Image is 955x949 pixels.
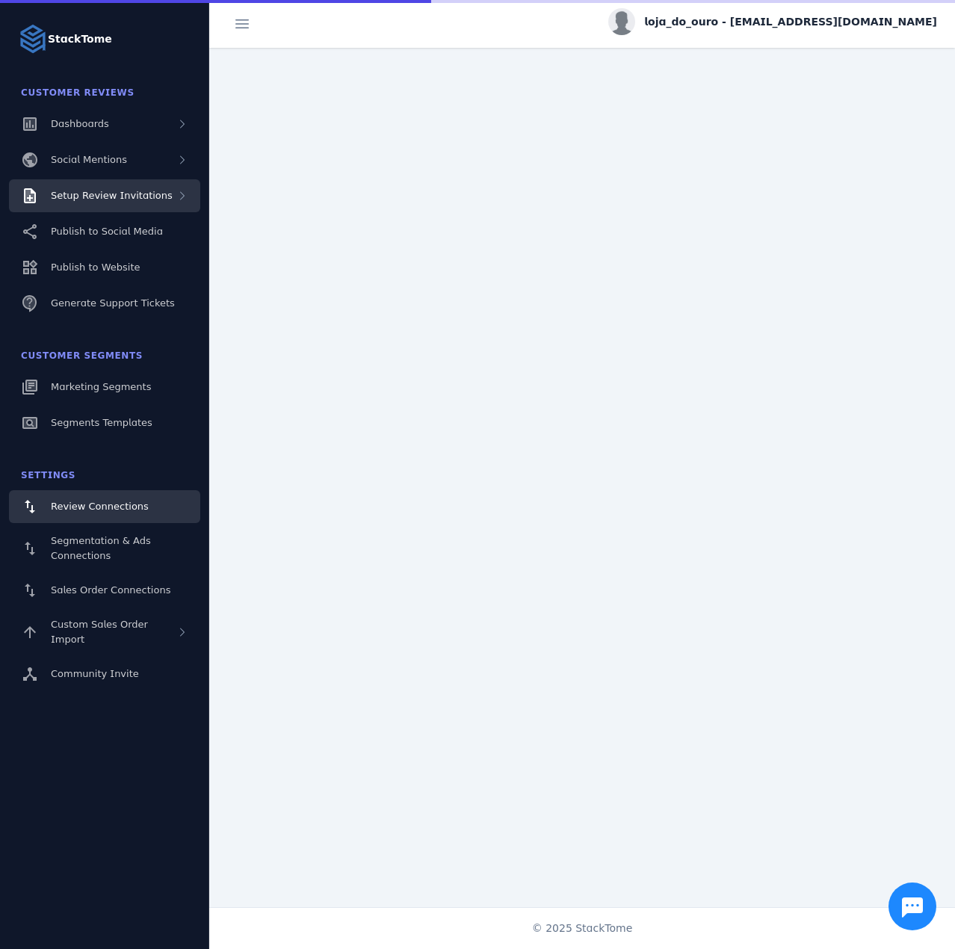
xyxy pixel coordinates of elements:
[608,8,937,35] button: loja_do_ouro - [EMAIL_ADDRESS][DOMAIN_NAME]
[51,262,140,273] span: Publish to Website
[51,381,151,392] span: Marketing Segments
[51,584,170,596] span: Sales Order Connections
[51,501,149,512] span: Review Connections
[51,154,127,165] span: Social Mentions
[9,526,200,571] a: Segmentation & Ads Connections
[51,118,109,129] span: Dashboards
[9,658,200,690] a: Community Invite
[9,407,200,439] a: Segments Templates
[9,371,200,404] a: Marketing Segments
[9,215,200,248] a: Publish to Social Media
[48,31,112,47] strong: StackTome
[608,8,635,35] img: profile.jpg
[51,297,175,309] span: Generate Support Tickets
[9,574,200,607] a: Sales Order Connections
[18,24,48,54] img: Logo image
[9,287,200,320] a: Generate Support Tickets
[51,619,148,645] span: Custom Sales Order Import
[532,921,633,936] span: © 2025 StackTome
[21,350,143,361] span: Customer Segments
[21,470,75,480] span: Settings
[51,190,173,201] span: Setup Review Invitations
[51,417,152,428] span: Segments Templates
[9,490,200,523] a: Review Connections
[9,251,200,284] a: Publish to Website
[51,535,151,561] span: Segmentation & Ads Connections
[51,668,139,679] span: Community Invite
[21,87,135,98] span: Customer Reviews
[644,14,937,30] span: loja_do_ouro - [EMAIL_ADDRESS][DOMAIN_NAME]
[51,226,163,237] span: Publish to Social Media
